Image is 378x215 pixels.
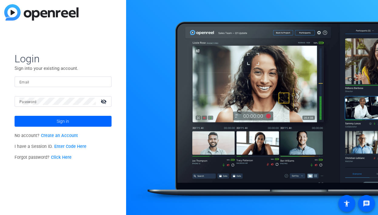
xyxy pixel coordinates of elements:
[343,200,350,207] mat-icon: accessibility
[15,144,86,149] span: I have a Session ID.
[15,116,112,127] button: Sign in
[57,114,69,129] span: Sign in
[4,4,79,21] img: blue-gradient.svg
[15,52,112,65] span: Login
[363,200,370,207] mat-icon: message
[97,97,112,106] mat-icon: visibility_off
[41,133,78,138] a: Create an Account
[54,144,86,149] a: Enter Code Here
[19,100,37,104] mat-label: Password
[15,133,78,138] span: No account?
[15,155,72,160] span: Forgot password?
[51,155,72,160] a: Click Here
[15,65,112,72] p: Sign into your existing account.
[19,78,107,85] input: Enter Email Address
[19,80,29,84] mat-label: Email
